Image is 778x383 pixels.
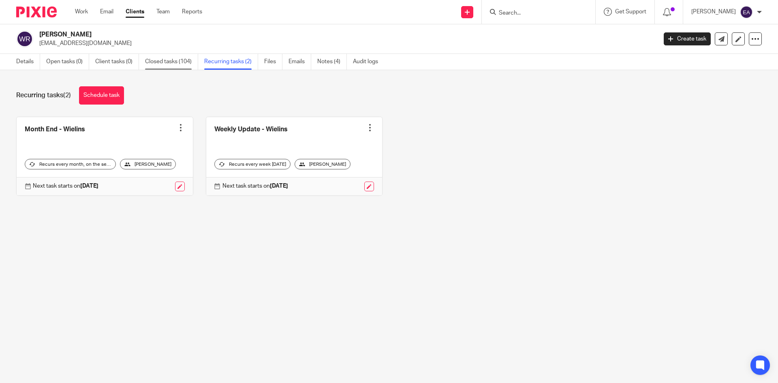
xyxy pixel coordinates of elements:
a: Notes (4) [317,54,347,70]
p: Next task starts on [33,182,98,190]
a: Team [156,8,170,16]
a: Create task [664,32,711,45]
a: Emails [289,54,311,70]
a: Clients [126,8,144,16]
p: Next task starts on [222,182,288,190]
div: Recurs every week [DATE] [214,159,291,169]
img: svg%3E [740,6,753,19]
a: Closed tasks (104) [145,54,198,70]
img: svg%3E [16,30,33,47]
a: Email [100,8,113,16]
a: Open tasks (0) [46,54,89,70]
a: Reports [182,8,202,16]
p: [PERSON_NAME] [691,8,736,16]
div: Recurs every month, on the second [DATE] [25,159,116,169]
div: [PERSON_NAME] [295,159,351,169]
a: Work [75,8,88,16]
strong: [DATE] [80,183,98,189]
input: Search [498,10,571,17]
strong: [DATE] [270,183,288,189]
a: Schedule task [79,86,124,105]
a: Recurring tasks (2) [204,54,258,70]
span: Get Support [615,9,646,15]
h2: [PERSON_NAME] [39,30,529,39]
span: (2) [63,92,71,98]
h1: Recurring tasks [16,91,71,100]
a: Files [264,54,282,70]
div: [PERSON_NAME] [120,159,176,169]
img: Pixie [16,6,57,17]
a: Audit logs [353,54,384,70]
a: Client tasks (0) [95,54,139,70]
p: [EMAIL_ADDRESS][DOMAIN_NAME] [39,39,652,47]
a: Details [16,54,40,70]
